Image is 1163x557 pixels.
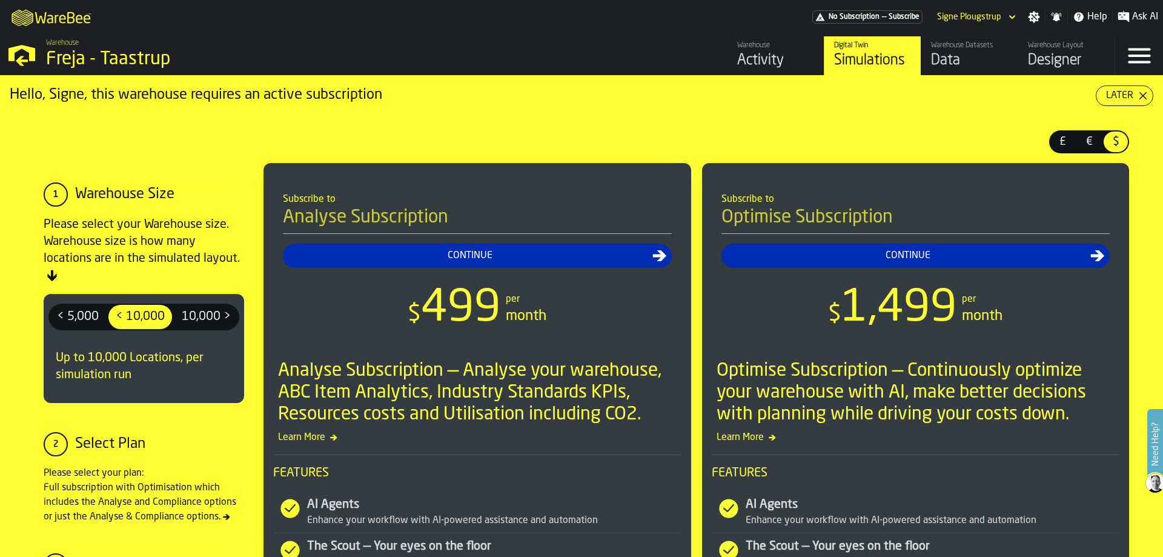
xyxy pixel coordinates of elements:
[10,85,1096,105] div: Hello, Signe, this warehouse requires an active subscription
[931,51,1008,70] div: Data
[812,10,923,24] div: Menu Subscription
[834,51,911,70] div: Simulations
[937,12,1001,22] div: DropdownMenuValue-Signe Plougstrup
[737,51,814,70] div: Activity
[52,307,104,327] span: < 5,000
[746,496,1120,513] div: AI Agents
[111,307,170,327] span: < 10,000
[931,41,1008,50] div: Warehouse Datasets
[1077,132,1101,152] div: thumb
[1050,132,1075,152] div: thumb
[1045,11,1067,23] label: button-toggle-Notifications
[48,304,107,330] label: button-switch-multi-< 5,000
[278,360,681,425] div: Analyse Subscription — Analyse your warehouse, ABC Item Analytics, Industry Standards KPIs, Resou...
[721,244,1110,268] button: button-Continue
[889,13,919,21] span: Subscribe
[288,248,652,263] div: Continue
[721,192,1110,207] div: Subscribe to
[882,13,886,21] span: —
[44,432,68,456] div: 2
[1102,130,1129,153] label: button-switch-multi-$
[726,248,1091,263] div: Continue
[108,305,172,329] div: thumb
[1106,134,1125,150] span: $
[307,496,681,513] div: AI Agents
[273,430,681,445] span: Learn More
[712,465,1120,482] span: Features
[307,513,681,528] div: Enhance your workflow with AI-powered assistance and automation
[46,39,79,47] span: Warehouse
[962,307,1002,326] div: month
[1087,10,1107,24] span: Help
[829,13,880,21] span: No Subscription
[506,292,520,307] div: per
[408,302,421,327] span: $
[1148,410,1162,478] label: Need Help?
[75,185,174,204] div: Warehouse Size
[46,48,373,70] div: Freja - Taastrup
[307,538,681,555] div: The Scout — Your eyes on the floor
[932,10,1018,24] div: DropdownMenuValue-Signe Plougstrup
[1079,134,1099,150] span: €
[812,10,923,24] a: link-to-/wh/i/36c4991f-68ef-4ca7-ab45-a2252c911eea/pricing/
[746,538,1120,555] div: The Scout — Your eyes on the floor
[737,41,814,50] div: Warehouse
[107,304,173,330] label: button-switch-multi-< 10,000
[44,182,68,207] div: 1
[174,305,238,329] div: thumb
[921,36,1018,75] a: link-to-/wh/i/36c4991f-68ef-4ca7-ab45-a2252c911eea/data
[721,207,1110,234] h4: Optimise Subscription
[727,36,824,75] a: link-to-/wh/i/36c4991f-68ef-4ca7-ab45-a2252c911eea/feed/
[1049,130,1076,153] label: button-switch-multi-£
[283,244,672,268] button: button-Continue
[75,435,145,454] div: Select Plan
[824,36,921,75] a: link-to-/wh/i/36c4991f-68ef-4ca7-ab45-a2252c911eea/simulations
[1068,10,1112,24] label: button-toggle-Help
[1028,51,1105,70] div: Designer
[44,216,244,284] div: Please select your Warehouse size. Warehouse size is how many locations are in the simulated layout.
[50,305,106,329] div: thumb
[717,360,1120,425] div: Optimise Subscription — Continuously optimize your warehouse with AI, make better decisions with ...
[828,302,841,327] span: $
[1115,36,1163,75] label: button-toggle-Menu
[962,292,976,307] div: per
[1023,11,1045,23] label: button-toggle-Settings
[273,465,681,482] span: Features
[1076,130,1102,153] label: button-switch-multi-€
[177,307,236,327] span: 10,000 >
[834,41,911,50] div: Digital Twin
[1028,41,1105,50] div: Warehouse Layout
[712,430,1120,445] span: Learn More
[44,466,244,524] div: Please select your plan: Full subscription with Optimisation which includes the Analyse and Compl...
[48,340,239,393] div: Up to 10,000 Locations, per simulation run
[283,192,672,207] div: Subscribe to
[841,287,957,331] span: 1,499
[506,307,546,326] div: month
[1018,36,1115,75] a: link-to-/wh/i/36c4991f-68ef-4ca7-ab45-a2252c911eea/designer
[1101,88,1138,103] div: Later
[1096,85,1153,106] button: button-Later
[1104,132,1128,152] div: thumb
[421,287,501,331] span: 499
[1132,10,1158,24] span: Ask AI
[1113,10,1163,24] label: button-toggle-Ask AI
[1053,134,1072,150] span: £
[173,304,239,330] label: button-switch-multi-10,000 >
[746,513,1120,528] div: Enhance your workflow with AI-powered assistance and automation
[283,207,672,234] h4: Analyse Subscription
